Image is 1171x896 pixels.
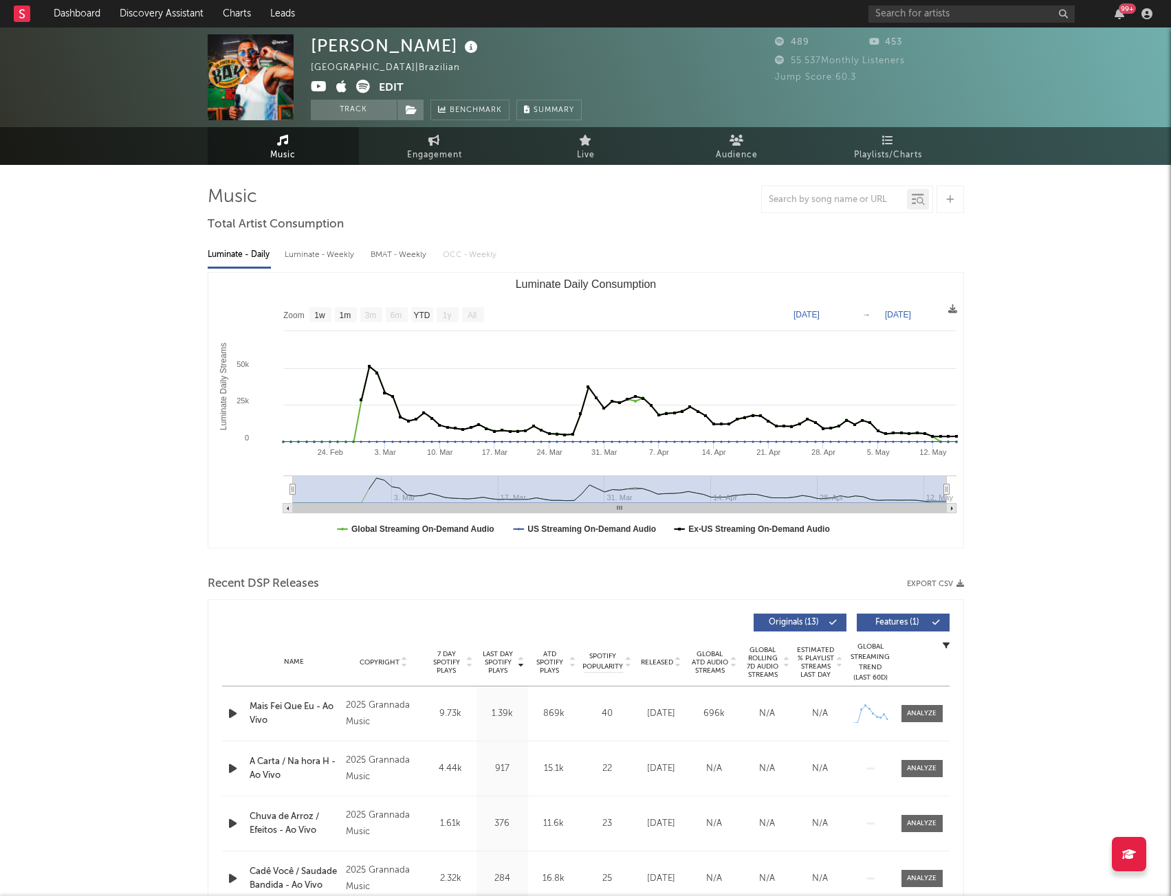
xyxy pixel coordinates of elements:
[591,448,617,456] text: 31. Mar
[716,147,758,164] span: Audience
[661,127,813,165] a: Audience
[797,872,843,886] div: N/A
[582,651,623,672] span: Spotify Popularity
[638,762,684,776] div: [DATE]
[516,100,582,120] button: Summary
[583,817,631,831] div: 23
[360,658,400,667] span: Copyright
[532,817,576,831] div: 11.6k
[641,658,673,667] span: Released
[763,618,826,627] span: Originals ( 13 )
[701,448,725,456] text: 14. Apr
[390,311,402,320] text: 6m
[510,127,661,165] a: Live
[527,524,656,534] text: US Streaming On-Demand Audio
[208,576,319,592] span: Recent DSP Releases
[413,311,430,320] text: YTD
[428,872,473,886] div: 2.32k
[577,147,595,164] span: Live
[850,642,891,683] div: Global Streaming Trend (Last 60D)
[532,650,568,675] span: ATD Spotify Plays
[364,311,376,320] text: 3m
[480,762,525,776] div: 917
[536,448,562,456] text: 24. Mar
[532,872,576,886] div: 16.8k
[285,243,357,267] div: Luminate - Weekly
[237,360,249,368] text: 50k
[869,38,902,47] span: 453
[775,38,809,47] span: 489
[208,216,344,233] span: Total Artist Consumption
[811,448,835,456] text: 28. Apr
[638,817,684,831] div: [DATE]
[744,707,790,721] div: N/A
[346,862,421,895] div: 2025 Grannada Music
[1119,3,1136,14] div: 99 +
[1115,8,1124,19] button: 99+
[532,762,576,776] div: 15.1k
[797,646,835,679] span: Estimated % Playlist Streams Last Day
[534,107,574,114] span: Summary
[339,311,351,320] text: 1m
[744,872,790,886] div: N/A
[311,34,481,57] div: [PERSON_NAME]
[854,147,922,164] span: Playlists/Charts
[762,194,907,205] input: Search by song name or URL
[797,762,843,776] div: N/A
[250,865,340,892] a: Cadê Você / Saudade Bandida - Ao Vivo
[583,872,631,886] div: 25
[314,311,325,320] text: 1w
[311,60,476,76] div: [GEOGRAPHIC_DATA] | Brazilian
[691,817,737,831] div: N/A
[638,707,684,721] div: [DATE]
[374,448,396,456] text: 3. Mar
[430,100,510,120] a: Benchmark
[270,147,296,164] span: Music
[237,396,249,405] text: 25k
[691,872,737,886] div: N/A
[744,817,790,831] div: N/A
[862,310,871,320] text: →
[532,707,576,721] div: 869k
[219,343,228,430] text: Luminate Daily Streams
[346,752,421,785] div: 2025 Grannada Music
[317,448,342,456] text: 24. Feb
[797,707,843,721] div: N/A
[754,614,846,631] button: Originals(13)
[868,5,1075,23] input: Search for artists
[775,73,856,82] span: Jump Score: 60.3
[638,872,684,886] div: [DATE]
[250,657,340,667] div: Name
[208,273,963,548] svg: Luminate Daily Consumption
[688,524,830,534] text: Ex-US Streaming On-Demand Audio
[691,762,737,776] div: N/A
[481,448,507,456] text: 17. Mar
[450,102,502,119] span: Benchmark
[744,646,782,679] span: Global Rolling 7D Audio Streams
[866,618,929,627] span: Features ( 1 )
[351,524,494,534] text: Global Streaming On-Demand Audio
[907,580,964,588] button: Export CSV
[797,817,843,831] div: N/A
[442,311,451,320] text: 1y
[866,448,890,456] text: 5. May
[691,650,729,675] span: Global ATD Audio Streams
[407,147,462,164] span: Engagement
[371,243,429,267] div: BMAT - Weekly
[250,700,340,727] a: Mais Fei Que Eu - Ao Vivo
[427,448,453,456] text: 10. Mar
[794,310,820,320] text: [DATE]
[813,127,964,165] a: Playlists/Charts
[515,278,656,290] text: Luminate Daily Consumption
[467,311,476,320] text: All
[480,650,516,675] span: Last Day Spotify Plays
[649,448,669,456] text: 7. Apr
[428,762,473,776] div: 4.44k
[583,762,631,776] div: 22
[480,817,525,831] div: 376
[250,810,340,837] div: Chuva de Arroz / Efeitos - Ao Vivo
[885,310,911,320] text: [DATE]
[283,311,305,320] text: Zoom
